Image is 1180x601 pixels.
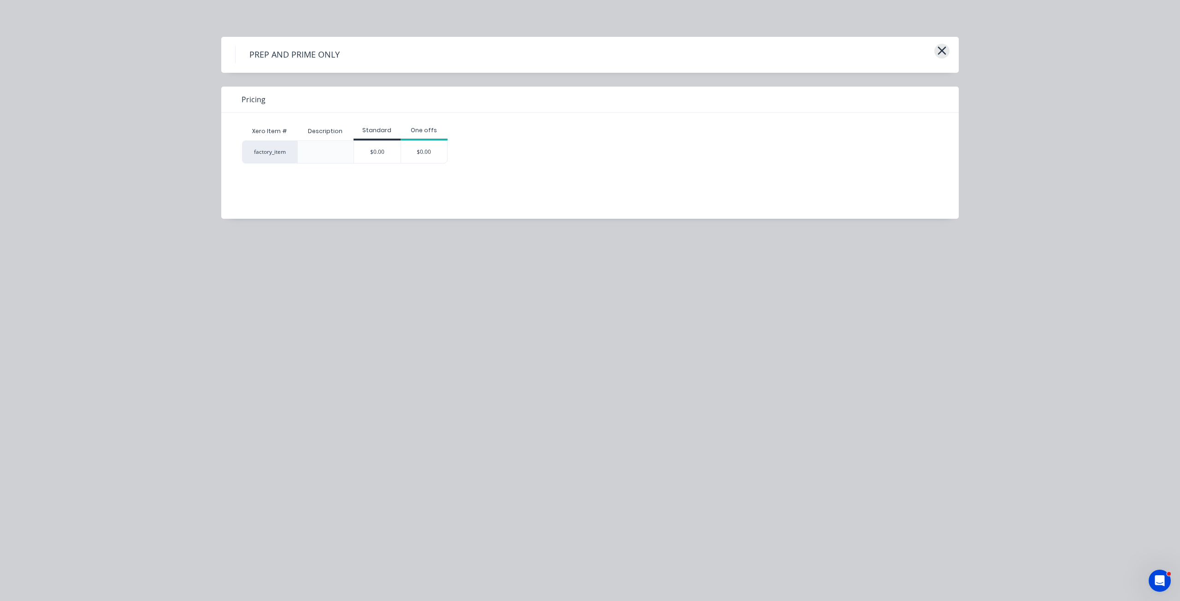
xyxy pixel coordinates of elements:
[401,126,448,134] div: One offs
[242,94,265,105] span: Pricing
[242,122,297,140] div: Xero Item #
[1149,570,1171,592] iframe: Intercom live chat
[242,140,297,163] div: factory_item
[235,46,354,64] h4: PREP AND PRIME ONLY
[354,126,401,134] div: Standard
[401,141,447,163] div: $0.00
[301,120,350,143] div: Description
[354,141,401,163] div: $0.00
